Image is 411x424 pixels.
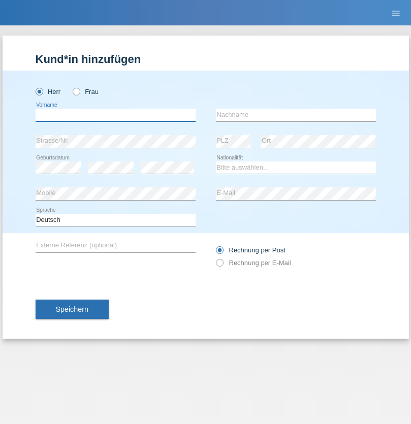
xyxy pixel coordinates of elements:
label: Herr [36,88,61,95]
label: Rechnung per Post [216,246,286,254]
label: Frau [73,88,99,95]
h1: Kund*in hinzufügen [36,53,376,66]
input: Frau [73,88,79,94]
button: Speichern [36,300,109,319]
input: Rechnung per E-Mail [216,259,223,272]
i: menu [391,8,401,18]
label: Rechnung per E-Mail [216,259,291,267]
input: Herr [36,88,42,94]
span: Speichern [56,305,88,313]
input: Rechnung per Post [216,246,223,259]
a: menu [386,10,406,16]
